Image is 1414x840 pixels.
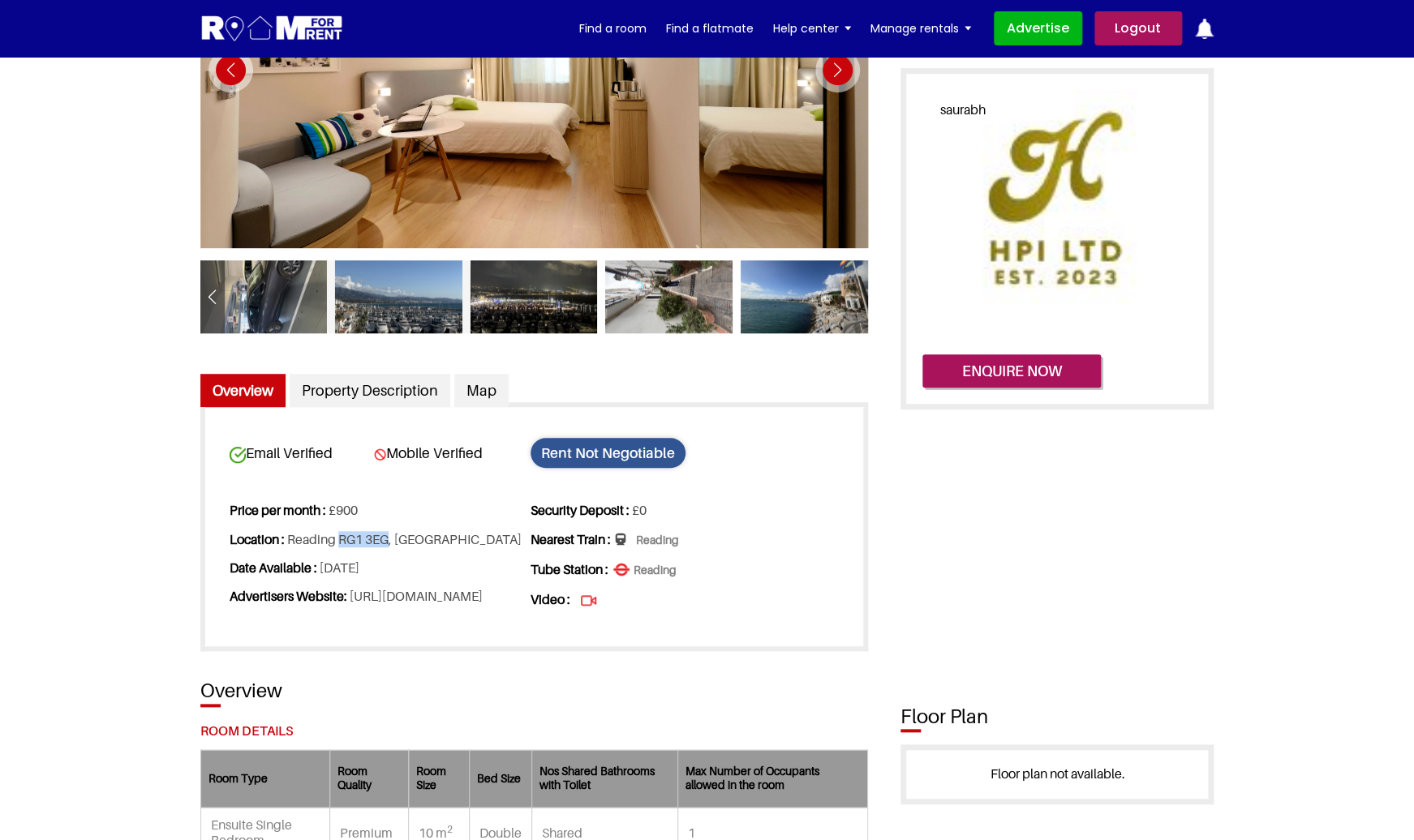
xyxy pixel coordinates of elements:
[230,582,528,611] li: [URL][DOMAIN_NAME]
[922,354,1101,388] button: Enquire now
[230,444,372,462] span: Email Verified
[892,705,1214,729] h2: Floor Plan
[990,765,1124,782] a: Floor plan not available.
[230,525,528,554] li: Reading RG1 3EG, [GEOGRAPHIC_DATA]
[531,750,677,808] th: Nos Shared Bathrooms with Toilet
[200,374,286,408] a: Overview
[870,16,971,41] a: Manage rentals
[469,750,531,808] th: Bed Size
[531,531,611,547] strong: Nearest Train :
[1094,11,1182,45] a: Logout
[454,374,509,408] a: Map
[200,750,330,808] th: Room Type
[666,16,754,41] a: Find a flatmate
[613,563,677,579] span: Reading
[230,447,246,463] img: card-verified
[208,48,253,92] div: Previous slide
[200,723,868,739] h5: Room Details
[230,588,347,604] strong: Advertisers Website:
[531,438,686,468] span: Rent Not Negotiable
[374,444,516,461] span: Mobile Verified
[1194,19,1214,39] img: ic-notification
[230,559,317,576] strong: Date Available :
[230,496,528,525] li: £900
[922,90,1193,322] img: Profile
[447,823,453,835] sup: 2
[330,750,409,808] th: Room Quality
[677,750,867,808] th: Max Number of Occupants allowed in the room
[200,679,868,703] h3: Overview
[200,279,225,319] div: Previous slide
[290,374,450,408] a: Property Description
[374,448,386,461] img: card-verified
[773,16,851,41] a: Help center
[409,750,470,808] th: Room Size
[531,591,570,607] strong: Video :
[230,502,326,518] strong: Price per month :
[230,554,528,582] li: [DATE]
[927,96,999,124] span: saurabh
[900,442,1414,669] iframe: Advertisement
[616,533,679,549] span: Reading
[815,48,860,92] div: Next slide
[531,561,608,577] strong: Tube Station :
[579,16,647,41] a: Find a room
[200,14,344,44] img: Logo for Room for Rent, featuring a welcoming design with a house icon and modern typography
[531,502,630,518] strong: Security Deposit :
[230,531,285,547] strong: Location :
[531,496,829,525] li: £0
[994,11,1082,45] a: Advertise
